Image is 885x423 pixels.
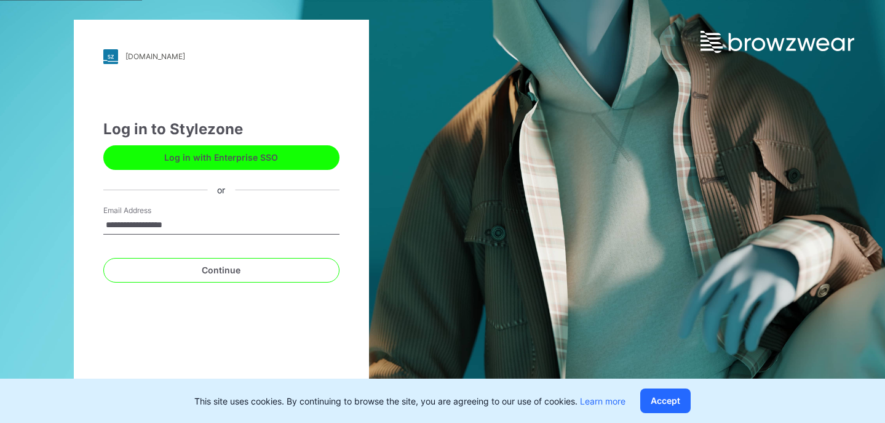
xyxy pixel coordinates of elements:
button: Continue [103,258,339,283]
img: stylezone-logo.562084cfcfab977791bfbf7441f1a819.svg [103,49,118,64]
div: [DOMAIN_NAME] [125,52,185,61]
a: Learn more [580,396,625,406]
button: Log in with Enterprise SSO [103,145,339,170]
div: Log in to Stylezone [103,118,339,140]
a: [DOMAIN_NAME] [103,49,339,64]
label: Email Address [103,205,189,216]
button: Accept [640,389,691,413]
div: or [207,183,235,196]
p: This site uses cookies. By continuing to browse the site, you are agreeing to our use of cookies. [194,395,625,408]
img: browzwear-logo.e42bd6dac1945053ebaf764b6aa21510.svg [700,31,854,53]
